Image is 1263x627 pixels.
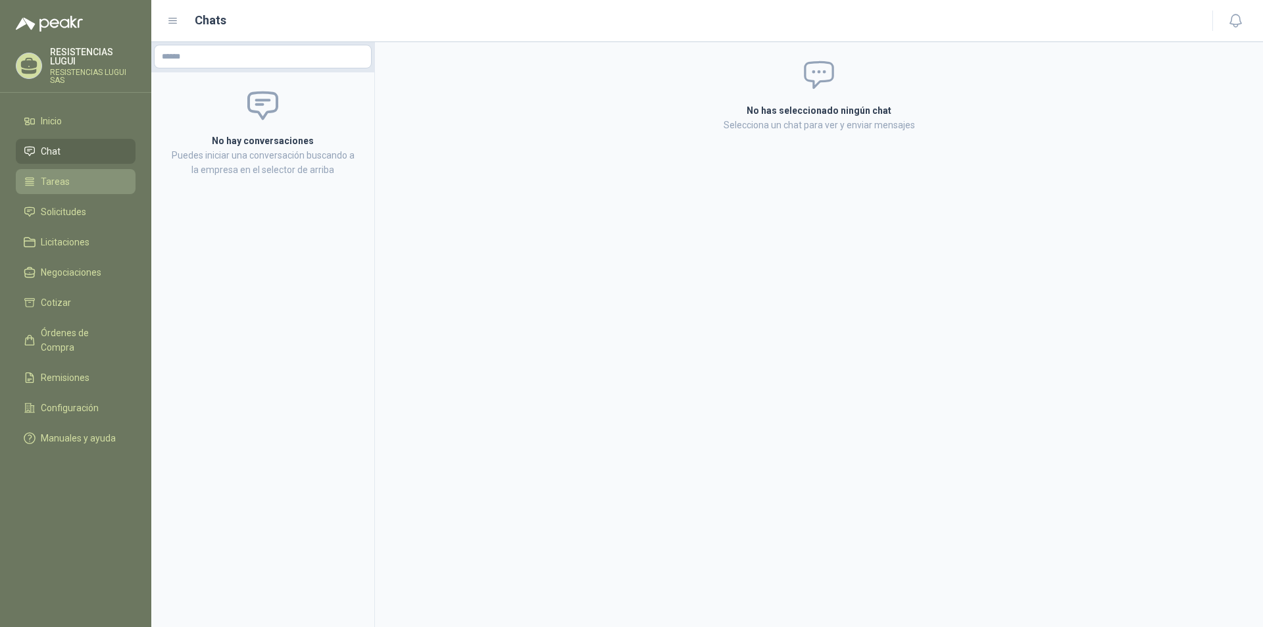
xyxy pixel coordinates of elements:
[41,370,89,385] span: Remisiones
[50,68,136,84] p: RESISTENCIAS LUGUI SAS
[589,118,1049,132] p: Selecciona un chat para ver y enviar mensajes
[167,134,359,148] h2: No hay conversaciones
[50,47,136,66] p: RESISTENCIAS LUGUI
[16,395,136,420] a: Configuración
[16,426,136,451] a: Manuales y ayuda
[41,265,101,280] span: Negociaciones
[16,139,136,164] a: Chat
[41,205,86,219] span: Solicitudes
[16,16,83,32] img: Logo peakr
[195,11,226,30] h1: Chats
[41,235,89,249] span: Licitaciones
[167,148,359,177] p: Puedes iniciar una conversación buscando a la empresa en el selector de arriba
[41,431,116,445] span: Manuales y ayuda
[41,174,70,189] span: Tareas
[16,199,136,224] a: Solicitudes
[41,326,123,355] span: Órdenes de Compra
[16,169,136,194] a: Tareas
[16,109,136,134] a: Inicio
[41,295,71,310] span: Cotizar
[16,230,136,255] a: Licitaciones
[589,103,1049,118] h2: No has seleccionado ningún chat
[16,260,136,285] a: Negociaciones
[16,320,136,360] a: Órdenes de Compra
[41,144,61,159] span: Chat
[41,401,99,415] span: Configuración
[16,290,136,315] a: Cotizar
[41,114,62,128] span: Inicio
[16,365,136,390] a: Remisiones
